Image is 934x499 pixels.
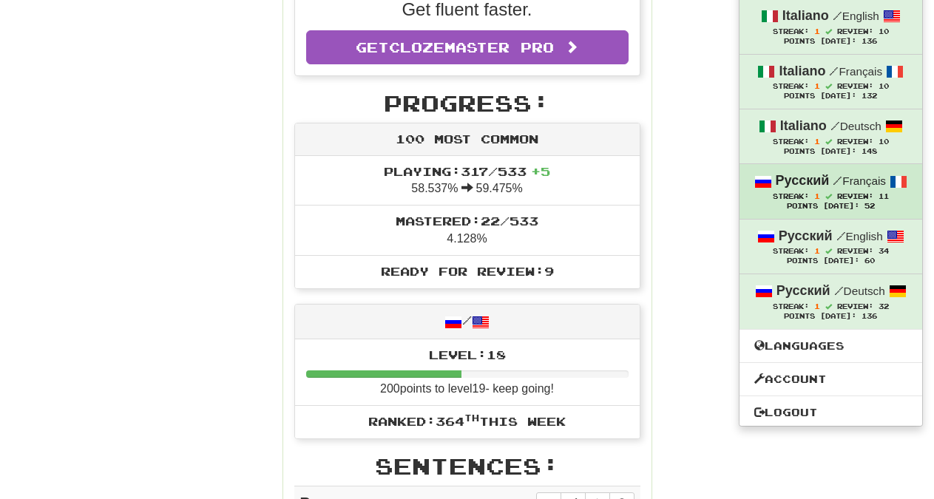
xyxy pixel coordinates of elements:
[389,39,554,55] span: Clozemaster Pro
[754,37,907,47] div: Points [DATE]: 136
[879,138,889,146] span: 10
[829,65,882,78] small: Français
[754,257,907,266] div: Points [DATE]: 60
[837,192,873,200] span: Review:
[814,81,820,90] span: 1
[294,91,640,115] h2: Progress:
[814,302,820,310] span: 1
[754,92,907,101] div: Points [DATE]: 132
[834,284,844,297] span: /
[814,246,820,255] span: 1
[879,82,889,90] span: 10
[295,305,640,339] div: /
[773,82,809,90] span: Streak:
[295,205,640,256] li: 4.128%
[830,119,840,132] span: /
[879,247,889,255] span: 34
[754,147,907,157] div: Points [DATE]: 148
[381,264,554,278] span: Ready for Review: 9
[833,174,842,187] span: /
[814,137,820,146] span: 1
[740,109,922,163] a: Italiano /Deutsch Streak: 1 Review: 10 Points [DATE]: 148
[740,336,922,356] a: Languages
[754,202,907,211] div: Points [DATE]: 52
[754,312,907,322] div: Points [DATE]: 136
[834,285,885,297] small: Deutsch
[295,156,640,206] li: 58.537% 59.475%
[306,30,629,64] a: GetClozemaster Pro
[740,403,922,422] a: Logout
[740,220,922,274] a: Русский /English Streak: 1 Review: 34 Points [DATE]: 60
[779,228,833,243] strong: Русский
[825,138,832,145] span: Streak includes today.
[773,27,809,35] span: Streak:
[740,370,922,389] a: Account
[825,303,832,310] span: Streak includes today.
[464,413,479,423] sup: th
[825,83,832,89] span: Streak includes today.
[773,302,809,310] span: Streak:
[740,274,922,328] a: Русский /Deutsch Streak: 1 Review: 32 Points [DATE]: 136
[780,118,827,133] strong: Italiano
[740,55,922,109] a: Italiano /Français Streak: 1 Review: 10 Points [DATE]: 132
[833,9,842,22] span: /
[879,192,889,200] span: 11
[836,230,883,242] small: English
[837,82,873,90] span: Review:
[879,27,889,35] span: 10
[825,28,832,35] span: Streak includes today.
[294,454,640,478] h2: Sentences:
[396,214,538,228] span: Mastered: 22 / 533
[429,347,506,361] span: Level: 18
[368,414,566,428] span: Ranked: 364 this week
[814,27,820,35] span: 1
[879,302,889,310] span: 32
[773,138,809,146] span: Streak:
[830,120,881,132] small: Deutsch
[776,283,830,298] strong: Русский
[814,191,820,200] span: 1
[836,229,846,242] span: /
[773,247,809,255] span: Streak:
[837,138,873,146] span: Review:
[776,173,830,188] strong: Русский
[782,8,829,23] strong: Italiano
[837,27,873,35] span: Review:
[837,302,873,310] span: Review:
[740,164,922,218] a: Русский /Français Streak: 1 Review: 11 Points [DATE]: 52
[531,164,550,178] span: + 5
[833,10,879,22] small: English
[384,164,550,178] span: Playing: 317 / 533
[825,248,832,254] span: Streak includes today.
[773,192,809,200] span: Streak:
[295,339,640,406] li: 200 points to level 19 - keep going!
[779,64,825,78] strong: Italiano
[829,64,839,78] span: /
[837,247,873,255] span: Review:
[295,123,640,156] div: 100 Most Common
[825,193,832,200] span: Streak includes today.
[833,174,886,187] small: Français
